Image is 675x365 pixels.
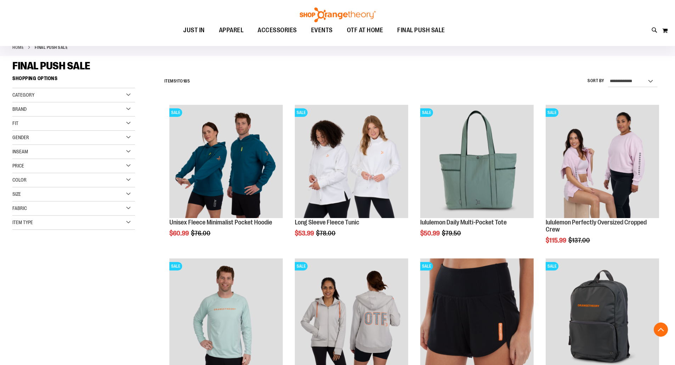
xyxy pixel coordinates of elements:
a: lululemon Daily Multi-Pocket ToteSALE [420,105,534,219]
a: OTF AT HOME [340,22,390,39]
span: SALE [169,108,182,117]
span: ACCESSORIES [258,22,297,38]
span: SALE [546,262,558,270]
a: Home [12,44,24,51]
span: Size [12,191,21,197]
strong: FINAL PUSH SALE [35,44,68,51]
a: Long Sleeve Fleece Tunic [295,219,359,226]
a: ACCESSORIES [251,22,304,39]
img: Unisex Fleece Minimalist Pocket Hoodie [169,105,283,218]
span: $115.99 [546,237,567,244]
span: SALE [546,108,558,117]
img: lululemon Daily Multi-Pocket Tote [420,105,534,218]
span: SALE [420,262,433,270]
a: lululemon Perfectly Oversized Cropped CrewSALE [546,105,659,219]
a: Product image for Fleece Long SleeveSALE [295,105,408,219]
span: $78.00 [316,230,337,237]
button: Back To Top [654,323,668,337]
img: lululemon Perfectly Oversized Cropped Crew [546,105,659,218]
a: Unisex Fleece Minimalist Pocket Hoodie [169,219,272,226]
span: FINAL PUSH SALE [12,60,90,72]
span: 185 [183,79,190,84]
span: $137.00 [568,237,591,244]
span: Category [12,92,34,98]
span: OTF AT HOME [347,22,383,38]
a: Unisex Fleece Minimalist Pocket HoodieSALE [169,105,283,219]
span: EVENTS [311,22,333,38]
span: Color [12,177,27,183]
h2: Items to [164,76,190,87]
a: JUST IN [176,22,212,39]
span: Inseam [12,149,28,154]
span: $79.50 [442,230,462,237]
a: FINAL PUSH SALE [390,22,452,38]
a: lululemon Perfectly Oversized Cropped Crew [546,219,647,233]
span: SALE [169,262,182,270]
span: SALE [295,108,308,117]
div: product [417,101,537,255]
span: $76.00 [191,230,212,237]
a: lululemon Daily Multi-Pocket Tote [420,219,507,226]
div: product [542,101,663,262]
span: $60.99 [169,230,190,237]
strong: Shopping Options [12,72,135,88]
a: EVENTS [304,22,340,39]
a: APPAREL [212,22,251,39]
span: Fit [12,120,18,126]
span: Price [12,163,24,169]
img: Shop Orangetheory [299,7,377,22]
span: JUST IN [183,22,205,38]
span: APPAREL [219,22,244,38]
label: Sort By [587,78,604,84]
span: Brand [12,106,27,112]
span: $53.99 [295,230,315,237]
div: product [291,101,412,255]
span: FINAL PUSH SALE [397,22,445,38]
span: Item Type [12,219,33,225]
div: product [166,101,286,255]
span: SALE [420,108,433,117]
span: $50.99 [420,230,441,237]
span: 1 [176,79,178,84]
span: SALE [295,262,308,270]
span: Gender [12,135,29,140]
img: Product image for Fleece Long Sleeve [295,105,408,218]
span: Fabric [12,205,27,211]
